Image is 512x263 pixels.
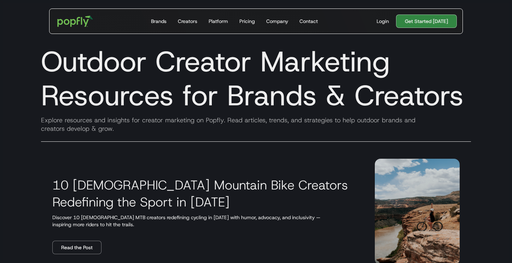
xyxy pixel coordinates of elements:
a: Contact [297,9,321,34]
p: Discover 10 [DEMOGRAPHIC_DATA] MTB creators redefining cycling in [DATE] with humor, advocacy, an... [52,214,358,228]
a: Brands [148,9,169,34]
div: Pricing [239,18,255,25]
div: Creators [178,18,197,25]
a: Platform [206,9,231,34]
a: Pricing [237,9,258,34]
div: Company [266,18,288,25]
a: Company [263,9,291,34]
h1: Outdoor Creator Marketing Resources for Brands & Creators [35,45,477,112]
div: Contact [299,18,318,25]
div: Platform [209,18,228,25]
a: home [52,11,98,32]
div: Brands [151,18,167,25]
h3: 10 [DEMOGRAPHIC_DATA] Mountain Bike Creators Redefining the Sport in [DATE] [52,176,358,210]
div: Login [377,18,389,25]
a: Read the Post [52,241,101,254]
a: Creators [175,9,200,34]
a: Get Started [DATE] [396,14,457,28]
div: Explore resources and insights for creator marketing on Popfly. Read articles, trends, and strate... [35,116,477,133]
a: Login [374,18,392,25]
